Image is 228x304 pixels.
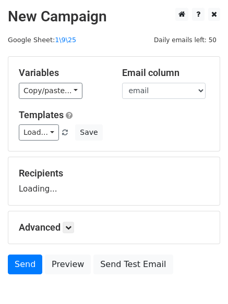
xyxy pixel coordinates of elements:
[45,255,91,274] a: Preview
[19,83,82,99] a: Copy/paste...
[55,36,76,44] a: 1\9\25
[150,34,220,46] span: Daily emails left: 50
[19,222,209,233] h5: Advanced
[75,124,102,141] button: Save
[8,8,220,26] h2: New Campaign
[19,124,59,141] a: Load...
[19,67,106,79] h5: Variables
[19,109,64,120] a: Templates
[8,36,76,44] small: Google Sheet:
[19,168,209,179] h5: Recipients
[150,36,220,44] a: Daily emails left: 50
[8,255,42,274] a: Send
[93,255,173,274] a: Send Test Email
[19,168,209,195] div: Loading...
[122,67,210,79] h5: Email column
